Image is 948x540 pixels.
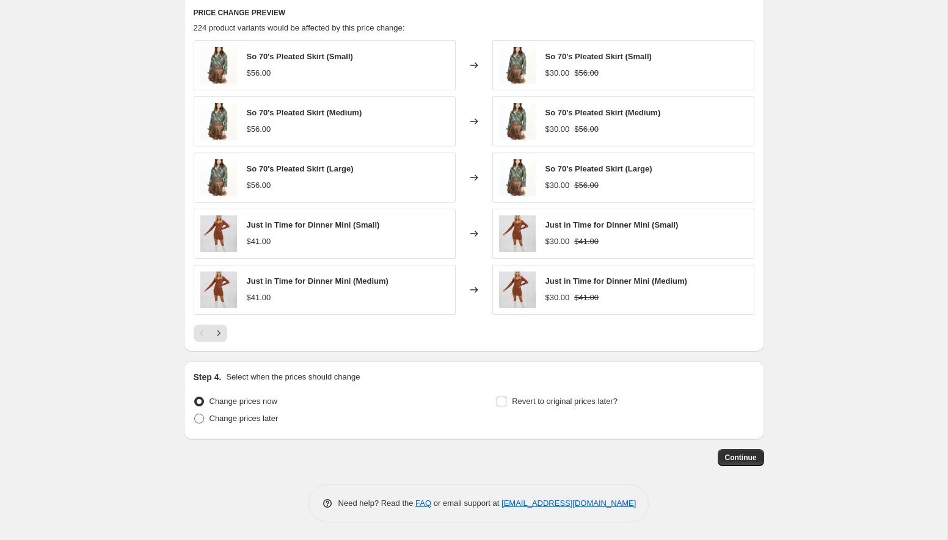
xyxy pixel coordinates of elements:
[545,236,570,248] div: $30.00
[545,179,570,192] div: $30.00
[210,325,227,342] button: Next
[545,164,652,173] span: So 70's Pleated Skirt (Large)
[247,123,271,135] div: $56.00
[247,276,388,286] span: Just in Time for Dinner Mini (Medium)
[499,272,536,308] img: 285F303A-9F22-4ADE-8E12-A8BDFDAB3AF9_80x.jpg
[501,499,636,508] a: [EMAIL_ADDRESS][DOMAIN_NAME]
[247,164,354,173] span: So 70's Pleated Skirt (Large)
[512,397,618,406] span: Revert to original prices later?
[247,52,353,61] span: So 70's Pleated Skirt (Small)
[247,220,380,229] span: Just in Time for Dinner Mini (Small)
[338,499,416,508] span: Need help? Read the
[574,236,599,248] strike: $41.00
[247,292,271,304] div: $41.00
[718,449,764,466] button: Continue
[247,108,362,117] span: So 70's Pleated Skirt (Medium)
[574,123,599,135] strike: $56.00
[226,371,360,383] p: Select when the prices should change
[499,215,536,252] img: 285F303A-9F22-4ADE-8E12-A8BDFDAB3AF9_80x.jpg
[247,179,271,192] div: $56.00
[200,47,237,84] img: bd7469e2-5c25-405e-9923-4e7aa6ed6a7b_80x.jpg
[499,47,536,84] img: bd7469e2-5c25-405e-9923-4e7aa6ed6a7b_80x.jpg
[545,276,687,286] span: Just in Time for Dinner Mini (Medium)
[545,67,570,79] div: $30.00
[574,67,599,79] strike: $56.00
[210,414,279,423] span: Change prices later
[545,123,570,135] div: $30.00
[545,52,652,61] span: So 70's Pleated Skirt (Small)
[574,292,599,304] strike: $41.00
[200,272,237,308] img: 285F303A-9F22-4ADE-8E12-A8BDFDAB3AF9_80x.jpg
[415,499,431,508] a: FAQ
[200,215,237,252] img: 285F303A-9F22-4ADE-8E12-A8BDFDAB3AF9_80x.jpg
[545,108,661,117] span: So 70's Pleated Skirt (Medium)
[247,236,271,248] div: $41.00
[725,453,757,463] span: Continue
[200,103,237,140] img: bd7469e2-5c25-405e-9923-4e7aa6ed6a7b_80x.jpg
[499,159,536,196] img: bd7469e2-5c25-405e-9923-4e7aa6ed6a7b_80x.jpg
[247,67,271,79] div: $56.00
[545,292,570,304] div: $30.00
[194,325,227,342] nav: Pagination
[210,397,277,406] span: Change prices now
[431,499,501,508] span: or email support at
[545,220,679,229] span: Just in Time for Dinner Mini (Small)
[194,8,754,18] h6: PRICE CHANGE PREVIEW
[200,159,237,196] img: bd7469e2-5c25-405e-9923-4e7aa6ed6a7b_80x.jpg
[499,103,536,140] img: bd7469e2-5c25-405e-9923-4e7aa6ed6a7b_80x.jpg
[194,23,405,32] span: 224 product variants would be affected by this price change:
[194,371,222,383] h2: Step 4.
[574,179,599,192] strike: $56.00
